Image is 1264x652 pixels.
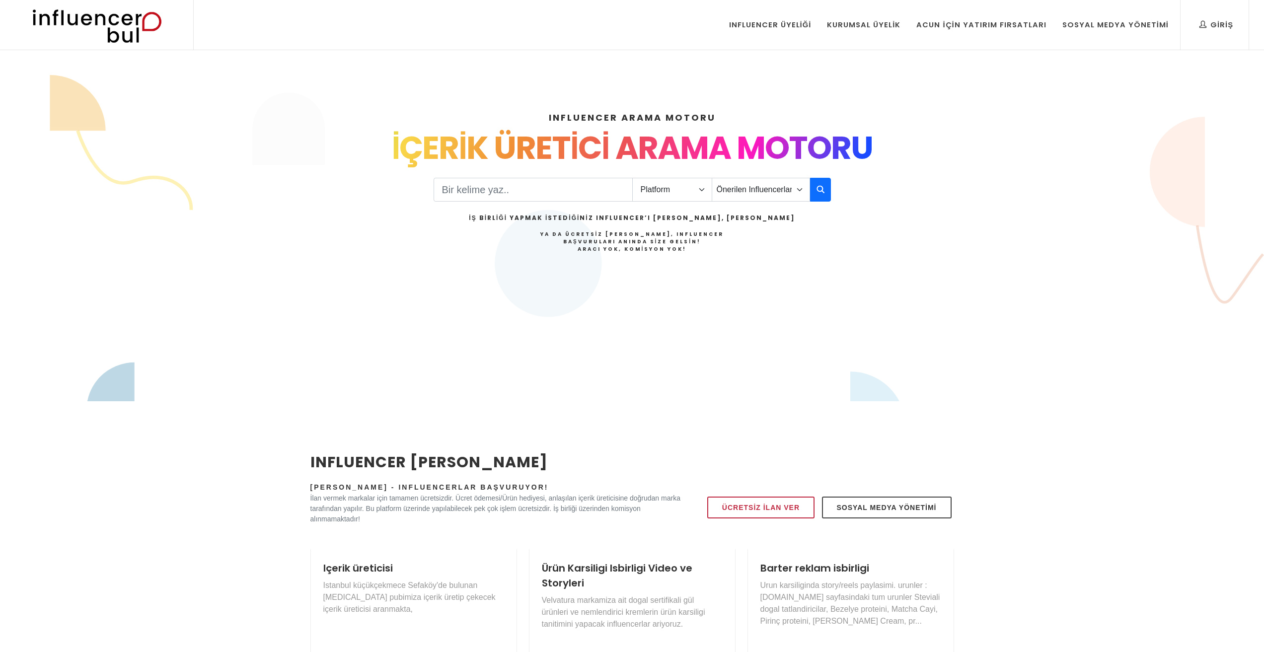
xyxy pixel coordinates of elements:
[1199,19,1233,30] div: Giriş
[323,580,504,615] p: Istanbul küçükçekmece Sefaköy'de bulunan [MEDICAL_DATA] pubimiza içerik üretip çekecek içerik üre...
[542,561,692,590] a: Ürün Karsiligi Isbirligi Video ve Storyleri
[729,19,812,30] div: Influencer Üyeliği
[469,214,795,222] h2: İş Birliği Yapmak İstediğiniz Influencer’ı [PERSON_NAME], [PERSON_NAME]
[542,594,723,630] p: Velvatura markamiza ait dogal sertifikali gül ürünleri ve nemlendirici kremlerin ürün karsiligi t...
[707,497,815,518] a: Ücretsiz İlan Ver
[827,19,900,30] div: Kurumsal Üyelik
[323,561,393,575] a: Içerik üreticisi
[916,19,1046,30] div: Acun İçin Yatırım Fırsatları
[722,502,800,513] span: Ücretsiz İlan Ver
[310,111,954,124] h4: INFLUENCER ARAMA MOTORU
[578,245,687,253] strong: Aracı Yok, Komisyon Yok!
[310,451,681,473] h2: INFLUENCER [PERSON_NAME]
[469,230,795,253] h4: Ya da Ücretsiz [PERSON_NAME], Influencer Başvuruları Anında Size Gelsin!
[1062,19,1169,30] div: Sosyal Medya Yönetimi
[760,580,941,627] p: Urun karsiliginda story/reels paylasimi. urunler : [DOMAIN_NAME] sayfasindaki tum urunler Stevial...
[760,561,869,575] a: Barter reklam isbirligi
[310,493,681,524] p: İlan vermek markalar için tamamen ücretsizdir. Ücret ödemesi/Ürün hediyesi, anlaşılan içerik üret...
[822,497,952,518] a: Sosyal Medya Yönetimi
[837,502,937,513] span: Sosyal Medya Yönetimi
[310,124,954,172] div: İÇERİK ÜRETİCİ ARAMA MOTORU
[310,483,549,491] span: [PERSON_NAME] - Influencerlar Başvuruyor!
[434,178,633,202] input: Search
